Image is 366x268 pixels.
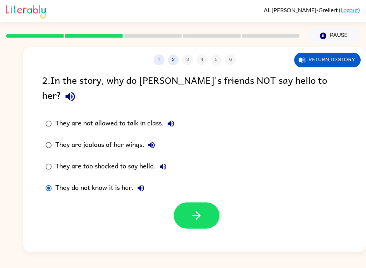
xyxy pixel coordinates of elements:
button: Pause [308,28,360,44]
button: They are jealous of her wings. [144,138,159,152]
div: They do not know it is her. [55,181,148,195]
span: AL [PERSON_NAME]-Grellert [264,6,339,13]
button: They are not allowed to talk in class. [164,116,178,131]
button: 1 [154,54,164,65]
div: They are too shocked to say hello. [55,159,170,174]
button: 2 [168,54,179,65]
div: 2 . In the story, why do [PERSON_NAME]'s friends NOT say hello to her? [42,72,347,106]
button: They are too shocked to say hello. [156,159,170,174]
div: They are not allowed to talk in class. [55,116,178,131]
div: ( ) [264,6,360,13]
button: They do not know it is her. [134,181,148,195]
a: Logout [341,6,358,13]
button: Return to story [294,53,361,67]
img: Literably [6,3,46,19]
div: They are jealous of her wings. [55,138,159,152]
